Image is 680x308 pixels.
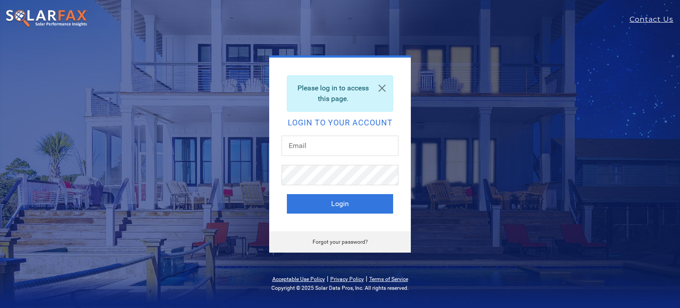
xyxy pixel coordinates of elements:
[630,14,680,25] a: Contact Us
[282,136,398,156] input: Email
[5,9,89,28] img: SolarFax
[366,274,367,283] span: |
[287,75,393,112] div: Please log in to access this page.
[313,239,368,245] a: Forgot your password?
[287,194,393,214] button: Login
[371,76,393,101] a: Close
[272,276,325,282] a: Acceptable Use Policy
[369,276,408,282] a: Terms of Service
[287,119,393,127] h2: Login to your account
[327,274,328,283] span: |
[330,276,364,282] a: Privacy Policy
